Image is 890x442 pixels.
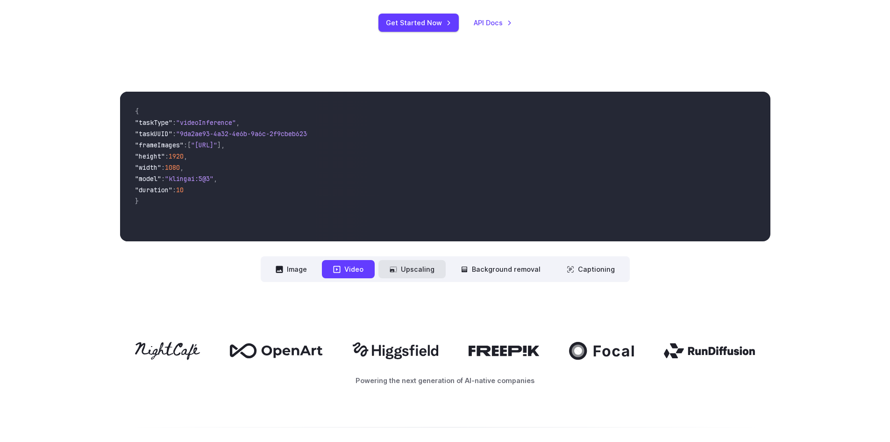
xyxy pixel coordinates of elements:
span: "taskType" [135,118,172,127]
span: ] [217,141,221,149]
button: Captioning [555,260,626,278]
button: Upscaling [378,260,446,278]
span: { [135,107,139,116]
span: "width" [135,163,161,172]
span: "9da2ae93-4a32-4e6b-9a6c-2f9cbeb62301" [176,130,318,138]
button: Image [264,260,318,278]
span: "frameImages" [135,141,184,149]
a: Get Started Now [378,14,459,32]
button: Background removal [449,260,552,278]
span: } [135,197,139,205]
span: , [180,163,184,172]
span: : [161,163,165,172]
span: "height" [135,152,165,160]
span: : [165,152,169,160]
span: 10 [176,186,184,194]
span: 1080 [165,163,180,172]
span: "videoInference" [176,118,236,127]
span: : [172,186,176,194]
span: [ [187,141,191,149]
span: "model" [135,174,161,183]
span: "[URL]" [191,141,217,149]
span: : [184,141,187,149]
span: : [172,130,176,138]
span: "taskUUID" [135,130,172,138]
span: : [161,174,165,183]
span: "duration" [135,186,172,194]
span: 1920 [169,152,184,160]
button: Video [322,260,375,278]
a: API Docs [474,17,512,28]
span: , [214,174,217,183]
span: , [236,118,240,127]
span: , [184,152,187,160]
span: "klingai:5@3" [165,174,214,183]
span: : [172,118,176,127]
p: Powering the next generation of AI-native companies [120,375,770,386]
span: , [221,141,225,149]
